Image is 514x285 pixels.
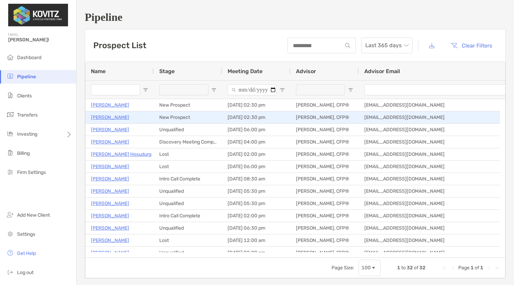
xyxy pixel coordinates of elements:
[359,260,381,276] div: Page Size
[222,99,290,111] div: [DATE] 02:30 pm
[222,148,290,160] div: [DATE] 02:00 pm
[397,265,400,271] span: 1
[91,113,129,122] a: [PERSON_NAME]
[228,84,277,95] input: Meeting Date Filter Input
[445,38,497,53] button: Clear Filters
[91,138,129,146] a: [PERSON_NAME]
[290,234,359,246] div: [PERSON_NAME], CFP®
[17,55,41,60] span: Dashboard
[228,68,262,74] span: Meeting Date
[6,268,14,276] img: logout icon
[6,53,14,61] img: dashboard icon
[154,173,222,185] div: Intro Call Complete
[471,265,474,271] span: 1
[290,198,359,209] div: [PERSON_NAME], CFP®
[17,112,38,118] span: Transfers
[290,173,359,185] div: [PERSON_NAME], CFP®
[91,68,106,74] span: Name
[332,265,354,271] div: Page Size:
[290,136,359,148] div: [PERSON_NAME], CFP®
[6,168,14,176] img: firm-settings icon
[290,111,359,123] div: [PERSON_NAME], CFP®
[364,68,400,74] span: Advisor Email
[154,148,222,160] div: Lost
[222,136,290,148] div: [DATE] 04:00 pm
[348,87,353,93] button: Open Filter Menu
[290,247,359,259] div: [PERSON_NAME], CFP®
[345,43,350,48] img: input icon
[211,87,217,93] button: Open Filter Menu
[91,212,129,220] a: [PERSON_NAME]
[91,162,129,171] p: [PERSON_NAME]
[290,124,359,136] div: [PERSON_NAME], CFP®
[91,248,129,257] p: [PERSON_NAME]
[222,222,290,234] div: [DATE] 06:30 pm
[17,93,32,99] span: Clients
[8,37,72,43] span: [PERSON_NAME]!
[154,99,222,111] div: New Prospect
[17,250,36,256] span: Get Help
[222,234,290,246] div: [DATE] 12:00 am
[6,249,14,257] img: get-help icon
[222,210,290,222] div: [DATE] 02:00 pm
[17,131,37,137] span: Investing
[154,222,222,234] div: Unqualified
[91,125,129,134] p: [PERSON_NAME]
[6,130,14,138] img: investing icon
[362,265,371,271] div: 100
[91,199,129,208] a: [PERSON_NAME]
[480,265,483,271] span: 1
[91,175,129,183] a: [PERSON_NAME]
[91,236,129,245] a: [PERSON_NAME]
[222,161,290,173] div: [DATE] 06:00 pm
[91,84,140,95] input: Name Filter Input
[154,247,222,259] div: Unqualified
[290,148,359,160] div: [PERSON_NAME], CFP®
[222,124,290,136] div: [DATE] 06:00 pm
[290,185,359,197] div: [PERSON_NAME], CFP®
[222,247,290,259] div: [DATE] 02:00 pm
[91,150,151,159] a: [PERSON_NAME] Hosudurg
[17,150,30,156] span: Billing
[143,87,148,93] button: Open Filter Menu
[6,110,14,119] img: transfers icon
[17,74,36,80] span: Pipeline
[6,149,14,157] img: billing icon
[154,234,222,246] div: Lost
[91,101,129,109] a: [PERSON_NAME]
[17,212,50,218] span: Add New Client
[280,87,285,93] button: Open Filter Menu
[91,224,129,232] a: [PERSON_NAME]
[6,91,14,99] img: clients icon
[85,11,506,24] h1: Pipeline
[17,270,33,275] span: Log out
[6,230,14,238] img: settings icon
[93,41,146,50] h3: Prospect List
[419,265,425,271] span: 32
[159,68,175,74] span: Stage
[290,222,359,234] div: [PERSON_NAME], CFP®
[154,161,222,173] div: Lost
[222,185,290,197] div: [DATE] 05:30 pm
[222,198,290,209] div: [DATE] 05:30 pm
[154,124,222,136] div: Unqualified
[154,210,222,222] div: Intro Call Complete
[91,187,129,195] a: [PERSON_NAME]
[290,210,359,222] div: [PERSON_NAME], CFP®
[290,99,359,111] div: [PERSON_NAME], CFP®
[8,3,68,27] img: Zoe Logo
[154,185,222,197] div: Unqualified
[17,169,46,175] span: Firm Settings
[475,265,479,271] span: of
[486,265,491,271] div: Next Page
[6,211,14,219] img: add_new_client icon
